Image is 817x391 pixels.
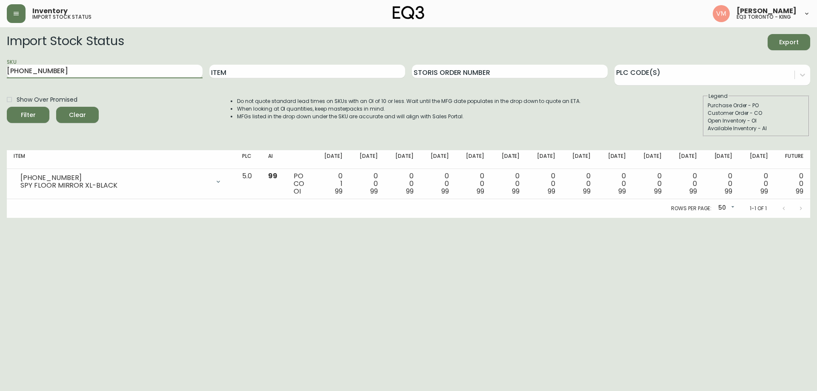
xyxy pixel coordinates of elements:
th: PLC [235,150,261,169]
img: 0f63483a436850f3a2e29d5ab35f16df [713,5,730,22]
span: 99 [512,186,520,196]
span: 99 [760,186,768,196]
span: Show Over Promised [17,95,77,104]
div: PO CO [294,172,307,195]
h5: eq3 toronto - king [737,14,791,20]
span: 99 [406,186,414,196]
th: [DATE] [562,150,597,169]
p: 1-1 of 1 [750,205,767,212]
th: Item [7,150,235,169]
div: 0 0 [675,172,697,195]
div: 0 0 [746,172,768,195]
span: 99 [370,186,378,196]
div: [PHONE_NUMBER] [20,174,210,182]
div: 0 1 [321,172,343,195]
th: [DATE] [491,150,526,169]
span: 99 [618,186,626,196]
div: [PHONE_NUMBER]SPY FLOOR MIRROR XL-BLACK [14,172,229,191]
div: Customer Order - CO [708,109,805,117]
div: 0 0 [782,172,803,195]
h5: import stock status [32,14,91,20]
th: [DATE] [456,150,491,169]
p: Rows per page: [671,205,711,212]
div: 0 0 [711,172,732,195]
div: 0 0 [533,172,555,195]
li: When looking at OI quantities, keep masterpacks in mind. [237,105,581,113]
span: [PERSON_NAME] [737,8,797,14]
span: Clear [63,110,92,120]
th: [DATE] [420,150,455,169]
button: Export [768,34,810,50]
div: 0 0 [356,172,378,195]
div: 50 [715,201,736,215]
span: 99 [548,186,555,196]
span: 99 [477,186,484,196]
th: [DATE] [597,150,633,169]
span: 99 [441,186,449,196]
span: OI [294,186,301,196]
div: 0 0 [569,172,591,195]
td: 5.0 [235,169,261,199]
img: logo [393,6,424,20]
li: Do not quote standard lead times on SKUs with an OI of 10 or less. Wait until the MFG date popula... [237,97,581,105]
th: [DATE] [633,150,668,169]
div: 0 0 [463,172,484,195]
th: [DATE] [349,150,385,169]
span: 99 [654,186,662,196]
div: Available Inventory - AI [708,125,805,132]
span: 99 [689,186,697,196]
span: 99 [725,186,732,196]
th: [DATE] [668,150,704,169]
th: [DATE] [385,150,420,169]
div: 0 0 [498,172,520,195]
th: AI [261,150,287,169]
div: Purchase Order - PO [708,102,805,109]
th: [DATE] [314,150,349,169]
div: 0 0 [427,172,448,195]
div: SPY FLOOR MIRROR XL-BLACK [20,182,210,189]
button: Filter [7,107,49,123]
th: [DATE] [739,150,774,169]
button: Clear [56,107,99,123]
th: Future [775,150,810,169]
div: 0 0 [391,172,413,195]
span: 99 [335,186,343,196]
span: 99 [796,186,803,196]
li: MFGs listed in the drop down under the SKU are accurate and will align with Sales Portal. [237,113,581,120]
div: Open Inventory - OI [708,117,805,125]
h2: Import Stock Status [7,34,124,50]
div: 0 0 [640,172,661,195]
span: 99 [583,186,591,196]
span: 99 [268,171,277,181]
div: 0 0 [604,172,626,195]
legend: Legend [708,92,728,100]
span: Inventory [32,8,68,14]
th: [DATE] [704,150,739,169]
th: [DATE] [526,150,562,169]
span: Export [774,37,803,48]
